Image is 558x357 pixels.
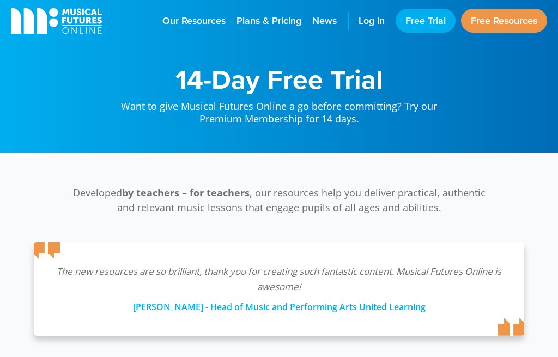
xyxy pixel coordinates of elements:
a: Free Resources [461,9,547,33]
span: News [312,14,337,28]
p: Want to give Musical Futures Online a go before committing? Try our Premium Membership for 14 days. [110,93,448,126]
strong: by teachers – for teachers [122,186,250,199]
a: Free Trial [396,9,456,33]
span: Log in [359,14,385,28]
div: [PERSON_NAME] - Head of Music and Performing Arts United Learning [56,294,502,314]
p: The new resources are so brilliant, thank you for creating such fantastic content. Musical Future... [56,264,502,294]
p: Developed , our resources help you deliver practical, authentic and relevant music lessons that e... [66,186,492,215]
span: Our Resources [162,14,226,28]
h1: 14-Day Free Trial [110,65,448,93]
span: Plans & Pricing [236,14,301,28]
